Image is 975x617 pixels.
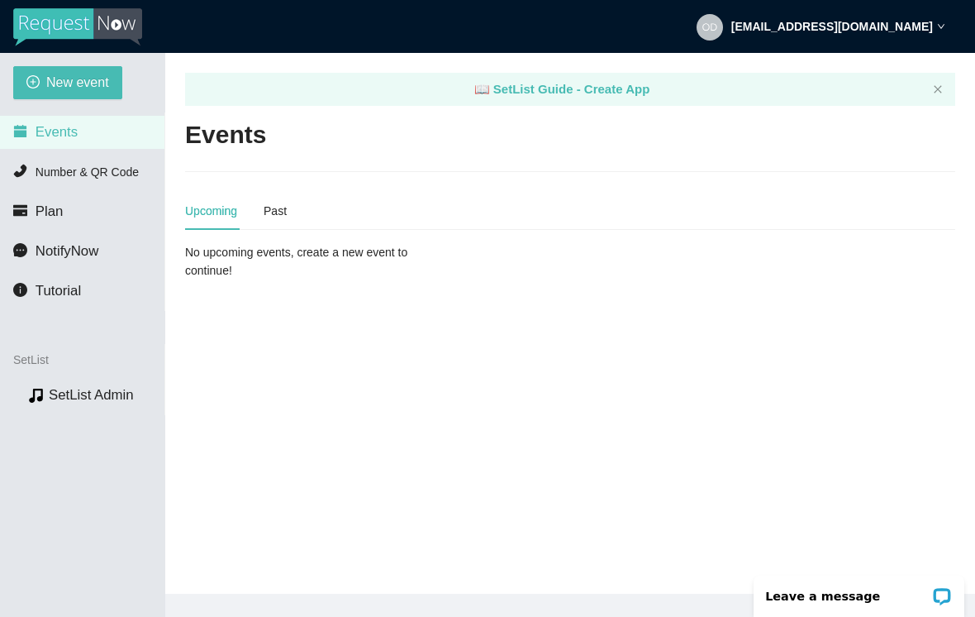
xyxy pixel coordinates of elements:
img: bc7292c8c494ec28e4d9bb16b4cea365 [697,14,723,41]
iframe: LiveChat chat widget [743,565,975,617]
span: NotifyNow [36,243,98,259]
span: phone [13,164,27,178]
button: plus-circleNew event [13,66,122,99]
span: down [937,22,945,31]
a: laptop SetList Guide - Create App [474,82,650,96]
h2: Events [185,118,266,152]
a: SetList Admin [49,387,134,403]
span: Events [36,124,78,140]
span: credit-card [13,203,27,218]
img: RequestNow [13,8,142,46]
button: close [933,84,943,95]
span: New event [46,72,109,93]
div: Past [264,202,287,220]
span: calendar [13,124,27,138]
span: message [13,243,27,257]
div: No upcoming events, create a new event to continue! [185,243,433,280]
span: plus-circle [26,75,40,91]
span: Tutorial [36,283,81,299]
span: laptop [474,82,490,96]
span: Plan [36,203,64,219]
span: Number & QR Code [36,165,139,179]
span: info-circle [13,283,27,297]
strong: [EMAIL_ADDRESS][DOMAIN_NAME] [731,20,933,33]
span: close [933,84,943,94]
div: Upcoming [185,202,237,220]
